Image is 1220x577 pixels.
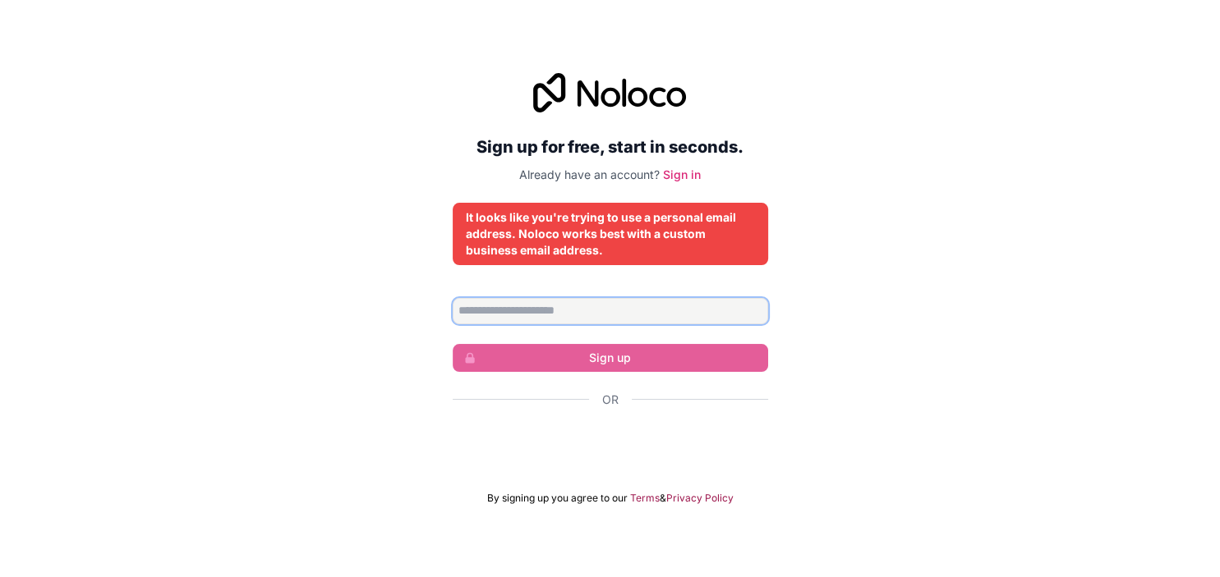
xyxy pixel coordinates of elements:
[519,167,660,181] span: Already have an account?
[630,492,660,505] a: Terms
[487,492,628,505] span: By signing up you agree to our
[444,426,776,462] iframe: Bouton "Se connecter avec Google"
[660,492,666,505] span: &
[453,426,768,462] div: Se connecter avec Google. S'ouvre dans un nouvel onglet.
[602,392,619,408] span: Or
[453,344,768,372] button: Sign up
[663,167,701,181] a: Sign in
[453,298,768,324] input: Email address
[453,132,768,162] h2: Sign up for free, start in seconds.
[666,492,734,505] a: Privacy Policy
[466,209,755,259] div: It looks like you're trying to use a personal email address. Noloco works best with a custom busi...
